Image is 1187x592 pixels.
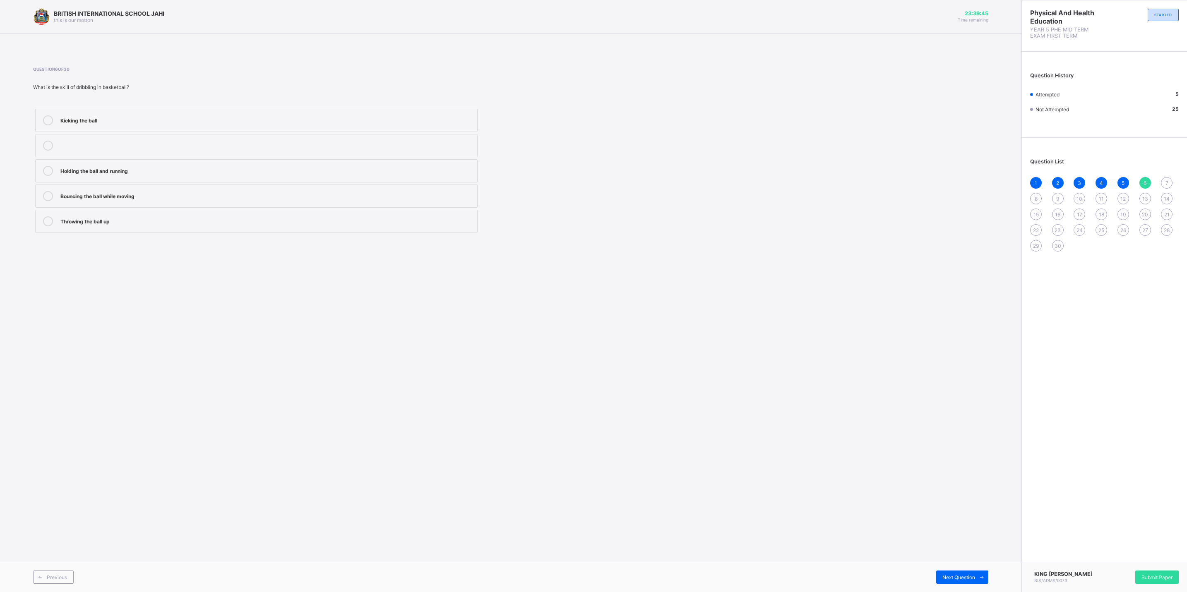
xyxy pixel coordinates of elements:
[1099,196,1104,202] span: 11
[1033,211,1039,218] span: 15
[1078,180,1081,186] span: 3
[1035,196,1038,202] span: 8
[54,10,164,17] span: BRITISH INTERNATIONAL SCHOOL JAHI
[1175,91,1179,97] b: 5
[1055,211,1060,218] span: 16
[60,216,473,225] div: Throwing the ball up
[1144,180,1146,186] span: 6
[1142,211,1148,218] span: 20
[1077,211,1082,218] span: 17
[1036,106,1069,113] span: Not Attempted
[1164,227,1170,233] span: 28
[1076,227,1083,233] span: 24
[1076,196,1082,202] span: 10
[1055,227,1061,233] span: 23
[1034,571,1093,577] span: KING [PERSON_NAME]
[1142,227,1148,233] span: 27
[958,10,988,17] span: 23:39:45
[47,574,67,580] span: Previous
[33,84,777,90] div: What is the skill of dribbling in basketball?
[1122,180,1125,186] span: 5
[1036,91,1060,98] span: Attempted
[1030,72,1074,79] span: Question History
[942,574,975,580] span: Next Question
[1098,227,1104,233] span: 25
[60,166,473,174] div: Holding the ball and running
[1030,158,1064,165] span: Question List
[1033,227,1039,233] span: 22
[1055,243,1061,249] span: 30
[1120,227,1126,233] span: 26
[60,115,473,124] div: Kicking the ball
[958,17,988,22] span: Time remaining
[1030,9,1105,25] span: Physical And Health Education
[1056,196,1059,202] span: 9
[1030,26,1105,39] span: YEAR 5 PHE MID TERM EXAM FIRST TERM
[1056,180,1059,186] span: 2
[33,67,777,72] span: Question 6 of 30
[1141,574,1173,580] span: Submit Paper
[1034,578,1067,583] span: BIS/ADMS/0073
[1100,180,1103,186] span: 4
[1172,106,1179,112] b: 25
[1154,13,1172,17] span: STARTED
[1035,180,1037,186] span: 1
[1099,211,1104,218] span: 18
[1120,196,1126,202] span: 12
[54,17,93,23] span: this is our motton
[1165,180,1168,186] span: 7
[1142,196,1148,202] span: 13
[1164,196,1170,202] span: 14
[1120,211,1126,218] span: 19
[60,191,473,199] div: Bouncing the ball while moving
[1033,243,1039,249] span: 29
[1164,211,1170,218] span: 21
